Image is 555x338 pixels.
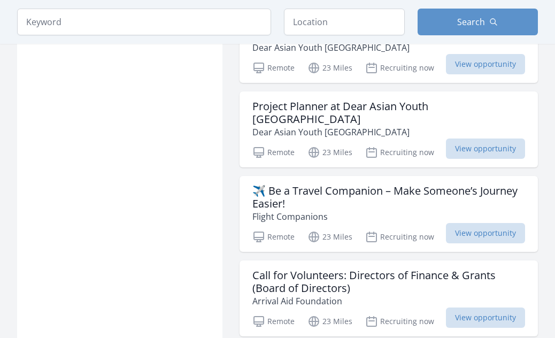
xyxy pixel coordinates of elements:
p: 23 Miles [307,231,352,243]
a: ✈️ Be a Travel Companion – Make Someone’s Journey Easier! Flight Companions Remote 23 Miles Recru... [240,176,538,252]
p: Remote [252,146,295,159]
p: Remote [252,231,295,243]
span: View opportunity [446,308,525,328]
p: Dear Asian Youth [GEOGRAPHIC_DATA] [252,126,525,139]
p: Remote [252,315,295,328]
span: Search [457,16,485,28]
p: Recruiting now [365,62,434,74]
p: 23 Miles [307,315,352,328]
p: Dear Asian Youth [GEOGRAPHIC_DATA] [252,41,447,54]
span: View opportunity [446,223,525,243]
button: Search [418,9,538,35]
p: Recruiting now [365,231,434,243]
p: Remote [252,62,295,74]
a: Call for Volunteers: Directors of Finance & Grants (Board of Directors) Arrival Aid Foundation Re... [240,260,538,336]
a: Social Media Writer & Graphic Designer Dear Asian Youth [GEOGRAPHIC_DATA] Remote 23 Miles Recruit... [240,20,538,83]
h3: Call for Volunteers: Directors of Finance & Grants (Board of Directors) [252,269,525,295]
span: View opportunity [446,139,525,159]
p: Recruiting now [365,146,434,159]
h3: Project Planner at Dear Asian Youth [GEOGRAPHIC_DATA] [252,100,525,126]
span: View opportunity [446,54,525,74]
a: Project Planner at Dear Asian Youth [GEOGRAPHIC_DATA] Dear Asian Youth [GEOGRAPHIC_DATA] Remote 2... [240,91,538,167]
p: Recruiting now [365,315,434,328]
p: Flight Companions [252,210,525,223]
input: Location [284,9,405,35]
p: Arrival Aid Foundation [252,295,525,308]
input: Keyword [17,9,271,35]
p: 23 Miles [307,146,352,159]
h3: ✈️ Be a Travel Companion – Make Someone’s Journey Easier! [252,185,525,210]
p: 23 Miles [307,62,352,74]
